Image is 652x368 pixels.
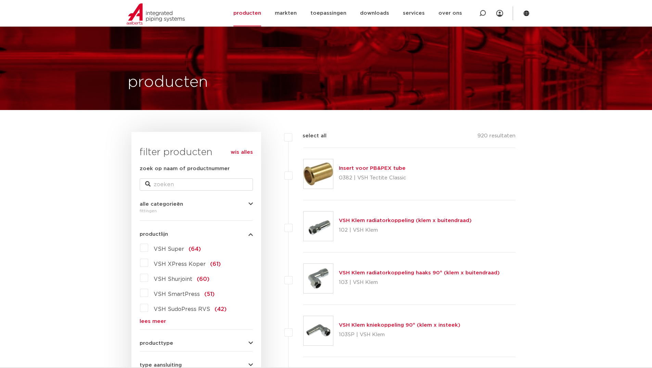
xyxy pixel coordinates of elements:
[140,207,253,215] div: fittingen
[304,212,333,241] img: Thumbnail for VSH Klem radiatorkoppeling (klem x buitendraad)
[140,202,253,207] button: alle categorieën
[204,291,215,297] span: (51)
[339,166,406,171] a: Insert voor PB&PEX tube
[231,148,253,156] a: wis alles
[189,246,201,252] span: (64)
[140,319,253,324] a: lees meer
[339,270,500,275] a: VSH Klem radiatorkoppeling haaks 90° (klem x buitendraad)
[215,306,227,312] span: (42)
[140,341,173,346] span: producttype
[339,173,406,183] p: 0382 | VSH Tectite Classic
[339,323,460,328] a: VSH Klem kniekoppeling 90° (klem x insteek)
[140,232,168,237] span: productlijn
[339,329,460,340] p: 103SP | VSH Klem
[140,341,253,346] button: producttype
[304,264,333,293] img: Thumbnail for VSH Klem radiatorkoppeling haaks 90° (klem x buitendraad)
[339,225,472,236] p: 102 | VSH Klem
[197,276,209,282] span: (60)
[304,159,333,189] img: Thumbnail for Insert voor PB&PEX tube
[292,132,327,140] label: select all
[339,218,472,223] a: VSH Klem radiatorkoppeling (klem x buitendraad)
[140,146,253,159] h3: filter producten
[140,363,253,368] button: type aansluiting
[477,132,515,142] p: 920 resultaten
[154,306,210,312] span: VSH SudoPress RVS
[210,261,221,267] span: (61)
[140,232,253,237] button: productlijn
[140,202,183,207] span: alle categorieën
[304,316,333,345] img: Thumbnail for VSH Klem kniekoppeling 90° (klem x insteek)
[154,276,192,282] span: VSH Shurjoint
[154,291,200,297] span: VSH SmartPress
[128,71,208,93] h1: producten
[140,363,182,368] span: type aansluiting
[154,261,206,267] span: VSH XPress Koper
[154,246,184,252] span: VSH Super
[140,178,253,191] input: zoeken
[140,165,230,173] label: zoek op naam of productnummer
[339,277,500,288] p: 103 | VSH Klem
